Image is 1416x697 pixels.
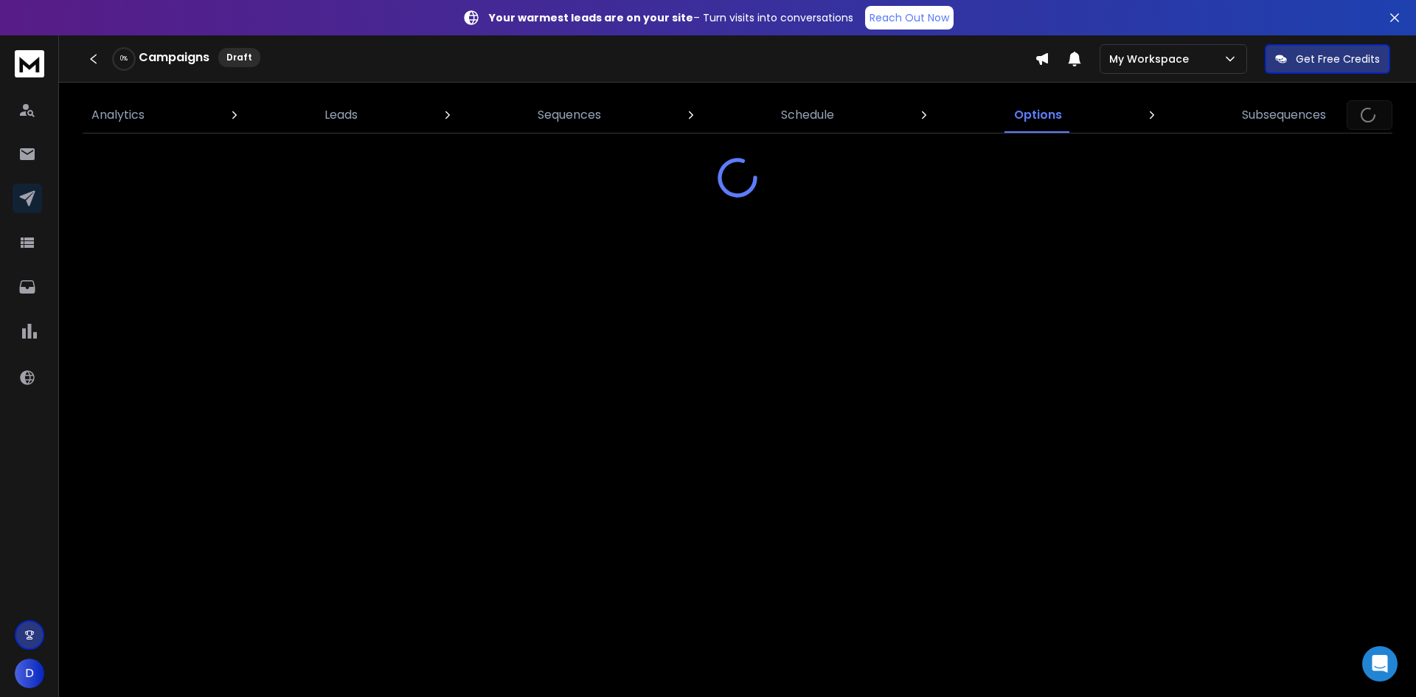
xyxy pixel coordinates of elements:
[529,97,610,133] a: Sequences
[1233,97,1335,133] a: Subsequences
[1005,97,1071,133] a: Options
[91,106,145,124] p: Analytics
[83,97,153,133] a: Analytics
[489,10,693,25] strong: Your warmest leads are on your site
[1242,106,1326,124] p: Subsequences
[1362,646,1398,682] div: Open Intercom Messenger
[1109,52,1195,66] p: My Workspace
[489,10,853,25] p: – Turn visits into conversations
[139,49,209,66] h1: Campaigns
[1296,52,1380,66] p: Get Free Credits
[316,97,367,133] a: Leads
[120,55,128,63] p: 0 %
[15,50,44,77] img: logo
[781,106,834,124] p: Schedule
[870,10,949,25] p: Reach Out Now
[538,106,601,124] p: Sequences
[772,97,843,133] a: Schedule
[15,659,44,688] button: D
[324,106,358,124] p: Leads
[1014,106,1062,124] p: Options
[865,6,954,30] a: Reach Out Now
[1265,44,1390,74] button: Get Free Credits
[218,48,260,67] div: Draft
